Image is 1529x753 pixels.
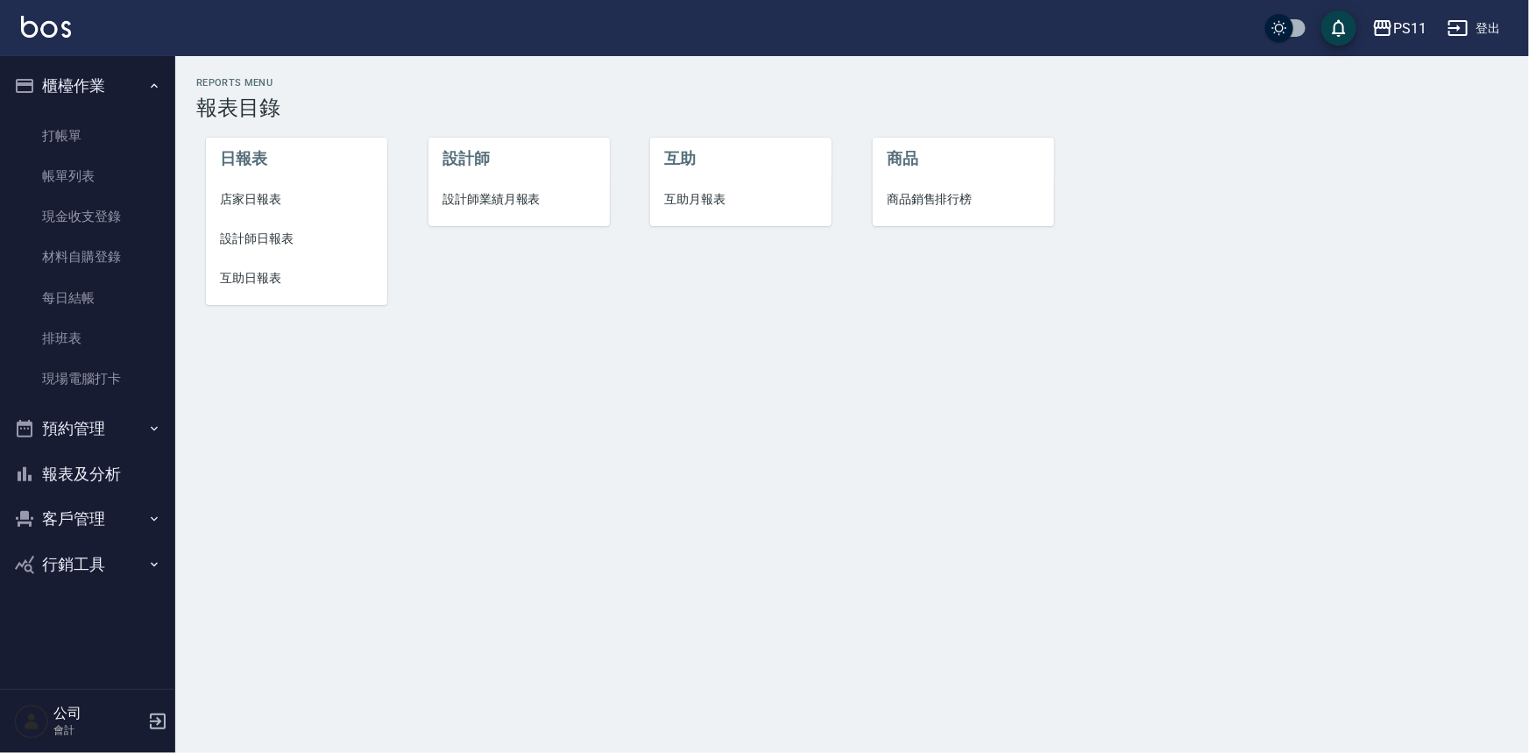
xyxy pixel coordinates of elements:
button: 櫃檯作業 [7,63,168,109]
h5: 公司 [53,705,143,722]
button: 客戶管理 [7,496,168,542]
a: 互助月報表 [650,180,832,219]
h3: 報表目錄 [196,96,1508,120]
a: 現金收支登錄 [7,196,168,237]
div: PS11 [1393,18,1426,39]
a: 商品銷售排行榜 [873,180,1054,219]
a: 現場電腦打卡 [7,359,168,399]
span: 互助月報表 [664,190,818,209]
span: 設計師業績月報表 [442,190,596,209]
img: Logo [21,16,71,38]
li: 日報表 [206,138,387,180]
a: 設計師日報表 [206,219,387,259]
a: 店家日報表 [206,180,387,219]
p: 會計 [53,722,143,738]
button: 報表及分析 [7,451,168,497]
a: 排班表 [7,318,168,359]
button: 行銷工具 [7,542,168,587]
a: 帳單列表 [7,156,168,196]
a: 打帳單 [7,116,168,156]
button: save [1321,11,1356,46]
a: 材料自購登錄 [7,237,168,277]
h2: Reports Menu [196,77,1508,89]
li: 商品 [873,138,1054,180]
span: 設計師日報表 [220,230,373,248]
button: 預約管理 [7,406,168,451]
li: 互助 [650,138,832,180]
span: 商品銷售排行榜 [887,190,1040,209]
a: 設計師業績月報表 [428,180,610,219]
img: Person [14,704,49,739]
a: 互助日報表 [206,259,387,298]
span: 互助日報表 [220,269,373,288]
button: 登出 [1441,12,1508,45]
li: 設計師 [428,138,610,180]
a: 每日結帳 [7,278,168,318]
span: 店家日報表 [220,190,373,209]
button: PS11 [1365,11,1433,46]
